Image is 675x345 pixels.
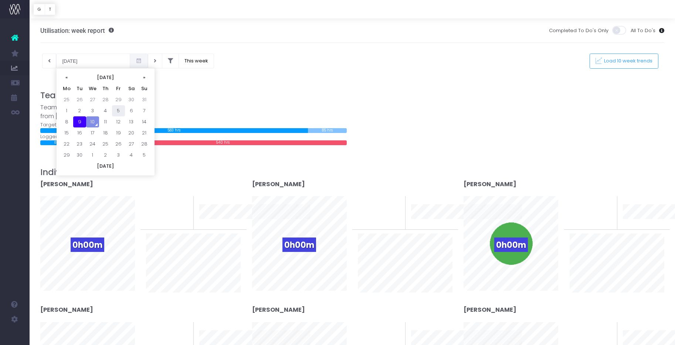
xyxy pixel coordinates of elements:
th: [DATE] [73,72,138,83]
strong: [PERSON_NAME] [252,305,305,314]
td: 2 [73,105,86,116]
td: 22 [60,139,73,150]
span: To last week [146,208,176,216]
span: 10 week trend [411,221,444,228]
td: 18 [99,127,112,139]
td: 11 [99,116,112,127]
td: 4 [125,150,138,161]
td: 23 [73,139,86,150]
span: 0% [387,196,400,208]
span: Load 10 week trends [602,58,653,64]
span: To last week [358,334,388,342]
td: 25 [60,94,73,105]
td: 3 [112,150,125,161]
strong: [PERSON_NAME] [40,305,93,314]
span: 10 week trend [623,221,656,228]
td: 13 [125,116,138,127]
td: 27 [86,94,99,105]
span: 0h00m [282,238,316,252]
strong: [PERSON_NAME] [252,180,305,188]
td: 27 [125,139,138,150]
td: 29 [60,150,73,161]
td: 30 [73,150,86,161]
span: 0h00m [494,238,528,252]
td: 29 [112,94,125,105]
span: 0% [387,322,400,334]
td: 7 [138,105,151,116]
span: 0% [176,196,188,208]
div: 540 hrs [99,140,347,145]
th: « [60,72,73,83]
td: 12 [112,116,125,127]
td: 1 [86,150,99,161]
h3: Utilisation: week report [40,27,114,34]
div: 583 hrs [40,128,308,133]
th: Tu [73,83,86,94]
td: 26 [73,94,86,105]
span: To last week [570,208,600,216]
span: 0% [599,196,611,208]
img: images/default_profile_image.png [9,330,20,341]
td: 2 [99,150,112,161]
strong: [PERSON_NAME] [40,180,93,188]
td: 8 [60,116,73,127]
span: To last week [570,334,600,342]
td: 10 [86,116,99,127]
span: 0% [176,322,188,334]
td: 5 [138,150,151,161]
td: 31 [138,94,151,105]
th: Th [99,83,112,94]
td: 19 [112,127,125,139]
td: 26 [112,139,125,150]
td: 5 [112,105,125,116]
span: 0h00m [71,238,104,252]
button: G [33,4,45,15]
td: 9 [73,116,86,127]
td: 14 [138,116,151,127]
span: To last week [146,334,176,342]
td: 4 [99,105,112,116]
div: Target: Logged time: [35,103,352,145]
th: [DATE] [60,161,151,172]
td: 20 [125,127,138,139]
td: 25 [99,139,112,150]
span: To last week [358,208,388,216]
span: All To Do's [631,27,655,34]
div: Team effort from [DATE] to [DATE] (week 37) [40,103,347,121]
strong: [PERSON_NAME] [464,305,516,314]
td: 6 [125,105,138,116]
span: 10 week trend [199,221,233,228]
td: 28 [99,94,112,105]
td: 21 [138,127,151,139]
td: 3 [86,105,99,116]
td: 17 [86,127,99,139]
th: Fr [112,83,125,94]
button: T [45,4,55,15]
td: 28 [138,139,151,150]
th: » [138,72,151,83]
th: Sa [125,83,138,94]
span: Completed To Do's Only [549,27,608,34]
td: 30 [125,94,138,105]
button: This week [179,54,214,68]
button: Load 10 week trends [590,54,658,69]
td: 24 [86,139,99,150]
div: 85 hrs [40,140,79,145]
th: We [86,83,99,94]
th: Mo [60,83,73,94]
td: 1 [60,105,73,116]
div: 85 hrs [308,128,347,133]
h3: Individual results [40,167,665,177]
span: 0% [599,322,611,334]
th: Su [138,83,151,94]
td: 16 [73,127,86,139]
td: 15 [60,127,73,139]
div: Vertical button group [33,4,55,15]
h3: Team results [40,90,665,100]
strong: [PERSON_NAME] [464,180,516,188]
